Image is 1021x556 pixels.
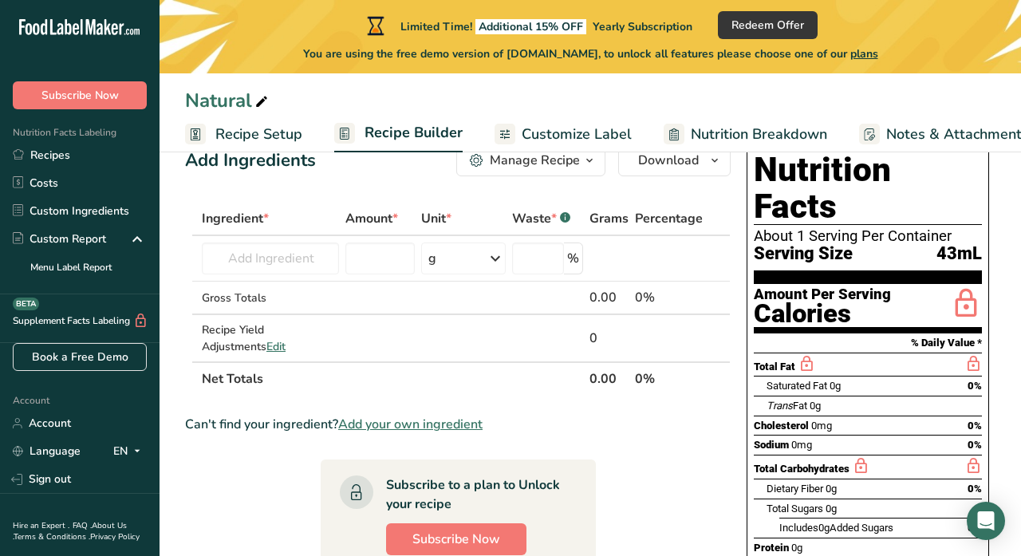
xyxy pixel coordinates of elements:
[428,249,436,268] div: g
[202,243,339,274] input: Add Ingredient
[199,361,586,395] th: Net Totals
[13,520,69,531] a: Hire an Expert .
[215,124,302,145] span: Recipe Setup
[90,531,140,542] a: Privacy Policy
[754,542,789,554] span: Protein
[754,439,789,451] span: Sodium
[586,361,632,395] th: 0.00
[731,17,804,34] span: Redeem Offer
[365,122,463,144] span: Recipe Builder
[754,361,795,373] span: Total Fat
[818,522,830,534] span: 0g
[589,329,629,348] div: 0
[767,400,793,412] i: Trans
[754,152,982,225] h1: Nutrition Facts
[691,124,827,145] span: Nutrition Breakdown
[754,463,850,475] span: Total Carbohydrates
[791,542,802,554] span: 0g
[202,209,269,228] span: Ingredient
[185,415,731,434] div: Can't find your ingredient?
[185,148,316,174] div: Add Ingredients
[791,439,812,451] span: 0mg
[826,503,837,515] span: 0g
[779,522,893,534] span: Includes Added Sugars
[967,502,1005,540] div: Open Intercom Messenger
[13,343,147,371] a: Book a Free Demo
[754,287,891,302] div: Amount Per Serving
[767,503,823,515] span: Total Sugars
[754,228,982,244] div: About 1 Serving Per Container
[754,244,853,264] span: Serving Size
[14,531,90,542] a: Terms & Conditions .
[41,87,119,104] span: Subscribe Now
[386,475,564,514] div: Subscribe to a plan to Unlock your recipe
[266,339,286,354] span: Edit
[718,11,818,39] button: Redeem Offer
[334,115,463,153] a: Recipe Builder
[767,380,827,392] span: Saturated Fat
[767,483,823,495] span: Dietary Fiber
[593,19,692,34] span: Yearly Subscription
[968,420,982,432] span: 0%
[754,302,891,325] div: Calories
[185,116,302,152] a: Recipe Setup
[830,380,841,392] span: 0g
[632,361,706,395] th: 0%
[589,288,629,307] div: 0.00
[345,209,398,228] span: Amount
[936,244,982,264] span: 43mL
[850,46,878,61] span: plans
[490,151,580,170] div: Manage Recipe
[412,530,500,549] span: Subscribe Now
[386,523,526,555] button: Subscribe Now
[338,415,483,434] span: Add your own ingredient
[968,483,982,495] span: 0%
[512,209,570,228] div: Waste
[826,483,837,495] span: 0g
[495,116,632,152] a: Customize Label
[13,520,127,542] a: About Us .
[638,151,699,170] span: Download
[635,288,703,307] div: 0%
[456,144,605,176] button: Manage Recipe
[13,81,147,109] button: Subscribe Now
[303,45,878,62] span: You are using the free demo version of [DOMAIN_NAME], to unlock all features please choose one of...
[589,209,629,228] span: Grams
[73,520,92,531] a: FAQ .
[475,19,586,34] span: Additional 15% OFF
[664,116,827,152] a: Nutrition Breakdown
[968,380,982,392] span: 0%
[635,209,703,228] span: Percentage
[364,16,692,35] div: Limited Time!
[968,439,982,451] span: 0%
[185,86,271,115] div: Natural
[522,124,632,145] span: Customize Label
[113,442,147,461] div: EN
[202,290,339,306] div: Gross Totals
[618,144,731,176] button: Download
[810,400,821,412] span: 0g
[202,321,339,355] div: Recipe Yield Adjustments
[754,333,982,353] section: % Daily Value *
[13,437,81,465] a: Language
[767,400,807,412] span: Fat
[13,231,106,247] div: Custom Report
[811,420,832,432] span: 0mg
[754,420,809,432] span: Cholesterol
[13,298,39,310] div: BETA
[421,209,451,228] span: Unit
